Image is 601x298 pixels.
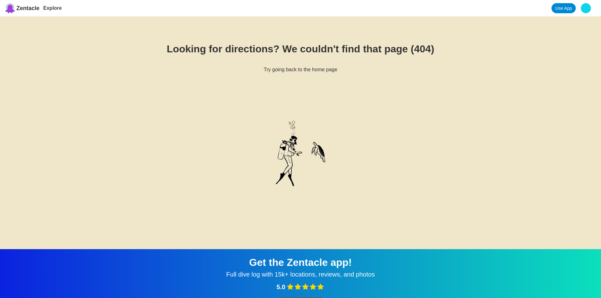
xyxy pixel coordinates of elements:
[16,5,39,12] span: Zentacle
[578,1,596,16] button: Spectrum3900
[581,3,591,13] img: Spectrum3900
[5,3,15,13] img: Zentacle logo
[8,257,593,268] div: Get the Zentacle app!
[20,43,581,55] h1: Looking for directions? We couldn't find that page (404)
[551,3,576,13] a: Use App
[8,271,593,278] div: Full dive log with 15k+ locations, reviews, and photos
[5,3,39,13] a: Zentacle logoZentacle
[43,5,62,11] a: Explore
[20,67,581,73] h6: Try going back to the home page
[247,84,354,228] img: Diver with turtle
[277,283,286,291] span: 5.0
